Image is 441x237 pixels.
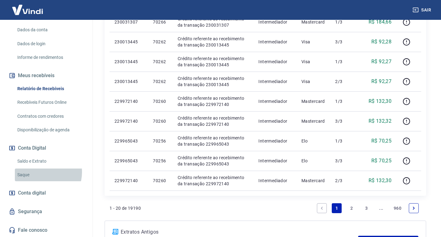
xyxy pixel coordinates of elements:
p: 70260 [153,98,167,104]
a: Segurança [7,205,85,218]
p: 70256 [153,158,167,164]
p: 230031307 [115,19,143,25]
img: ícone [112,229,118,235]
p: Crédito referente ao recebimento da transação 229972140 [178,115,249,127]
button: Meus recebíveis [7,69,85,82]
a: Conta digital [7,186,85,200]
p: Visa [301,78,326,85]
p: Extratos Antigos [121,228,358,236]
p: 3/3 [335,158,353,164]
a: Page 3 [361,203,371,213]
p: Crédito referente ao recebimento da transação 229965043 [178,155,249,167]
p: 229965043 [115,138,143,144]
button: Conta Digital [7,141,85,155]
p: Visa [301,39,326,45]
a: Fale conosco [7,223,85,237]
p: Crédito referente ao recebimento da transação 229965043 [178,135,249,147]
p: 1/3 [335,138,353,144]
p: Crédito referente ao recebimento da transação 229972140 [178,95,249,108]
p: 229972140 [115,98,143,104]
span: Conta digital [18,189,46,197]
p: R$ 70,25 [371,137,391,145]
p: 230013445 [115,39,143,45]
p: 70260 [153,178,167,184]
a: Recebíveis Futuros Online [15,96,85,109]
p: Crédito referente ao recebimento da transação 230013445 [178,55,249,68]
p: Crédito referente ao recebimento da transação 229972140 [178,174,249,187]
p: Crédito referente ao recebimento da transação 230031307 [178,16,249,28]
button: Sair [411,4,434,16]
p: Intermediador [258,78,291,85]
a: Saldo e Extrato [15,155,85,168]
p: R$ 132,32 [369,117,392,125]
a: Previous page [317,203,327,213]
a: Informe de rendimentos [15,51,85,64]
p: 229972140 [115,118,143,124]
p: 230013445 [115,78,143,85]
p: Mastercard [301,98,326,104]
a: Next page [409,203,419,213]
ul: Pagination [314,201,421,216]
a: Page 1 is your current page [332,203,342,213]
a: Contratos com credores [15,110,85,123]
p: Mastercard [301,19,326,25]
a: Disponibilização de agenda [15,124,85,136]
p: 1/3 [335,19,353,25]
p: 1/3 [335,98,353,104]
p: Intermediador [258,138,291,144]
p: 70262 [153,78,167,85]
p: 229972140 [115,178,143,184]
p: 70262 [153,39,167,45]
p: Intermediador [258,178,291,184]
p: Mastercard [301,178,326,184]
p: Elo [301,158,326,164]
p: Crédito referente ao recebimento da transação 230013445 [178,75,249,88]
p: Elo [301,138,326,144]
p: 70260 [153,118,167,124]
p: 2/3 [335,78,353,85]
p: 230013445 [115,59,143,65]
p: 3/3 [335,39,353,45]
a: Dados da conta [15,24,85,36]
p: R$ 92,27 [371,78,391,85]
p: 3/3 [335,118,353,124]
a: Page 960 [391,203,404,213]
p: R$ 92,27 [371,58,391,65]
img: Vindi [7,0,48,19]
p: Intermediador [258,59,291,65]
p: R$ 132,30 [369,98,392,105]
p: Intermediador [258,19,291,25]
p: 229965043 [115,158,143,164]
p: Intermediador [258,118,291,124]
a: Page 2 [347,203,357,213]
p: R$ 184,66 [369,18,392,26]
p: R$ 70,25 [371,157,391,165]
a: Relatório de Recebíveis [15,82,85,95]
a: Dados de login [15,37,85,50]
p: Mastercard [301,118,326,124]
a: Saque [15,169,85,181]
p: Intermediador [258,98,291,104]
p: Visa [301,59,326,65]
p: Intermediador [258,158,291,164]
p: 1/3 [335,59,353,65]
p: 2/3 [335,178,353,184]
p: Crédito referente ao recebimento da transação 230013445 [178,36,249,48]
p: R$ 132,30 [369,177,392,184]
a: Jump forward [376,203,386,213]
p: 70266 [153,19,167,25]
p: 70262 [153,59,167,65]
p: R$ 92,28 [371,38,391,46]
p: 70256 [153,138,167,144]
p: 1 - 20 de 19190 [110,205,141,211]
p: Intermediador [258,39,291,45]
